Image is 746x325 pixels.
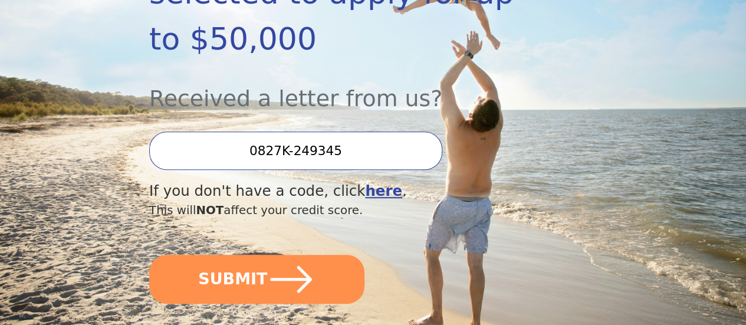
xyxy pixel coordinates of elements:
input: Enter your Offer Code: [149,132,442,170]
a: here [365,182,402,199]
button: SUBMIT [149,255,364,304]
div: This will affect your credit score. [149,202,530,219]
span: NOT [196,203,224,217]
div: Received a letter from us? [149,62,530,116]
div: If you don't have a code, click . [149,180,530,202]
